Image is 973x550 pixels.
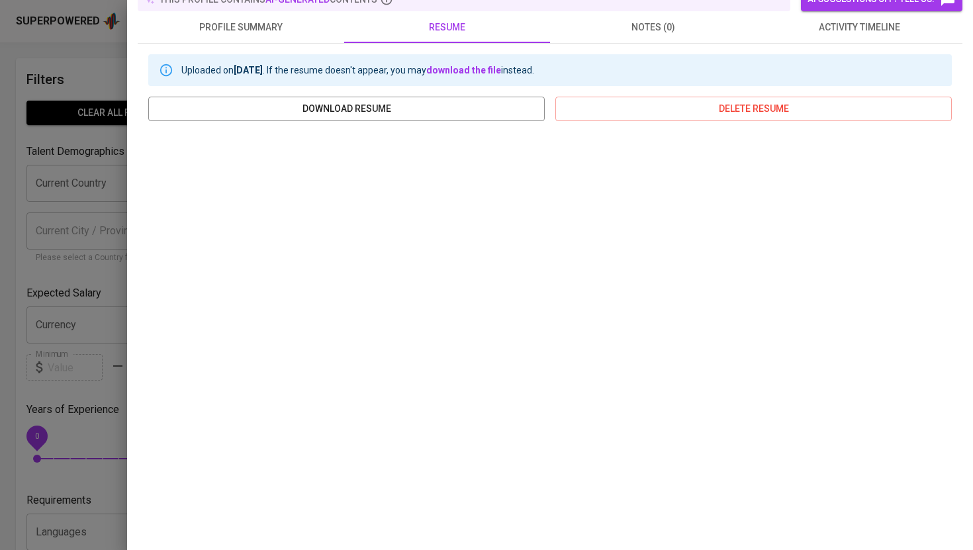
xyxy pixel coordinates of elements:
[352,19,543,36] span: resume
[764,19,955,36] span: activity timeline
[566,101,941,117] span: delete resume
[181,58,534,82] div: Uploaded on . If the resume doesn't appear, you may instead.
[234,65,263,75] b: [DATE]
[159,101,534,117] span: download resume
[555,97,952,121] button: delete resume
[558,19,749,36] span: notes (0)
[148,132,952,529] iframe: b57f4a8708e1814e6f26b70bfd70ab9d.pdf
[148,97,545,121] button: download resume
[146,19,336,36] span: profile summary
[426,65,501,75] a: download the file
